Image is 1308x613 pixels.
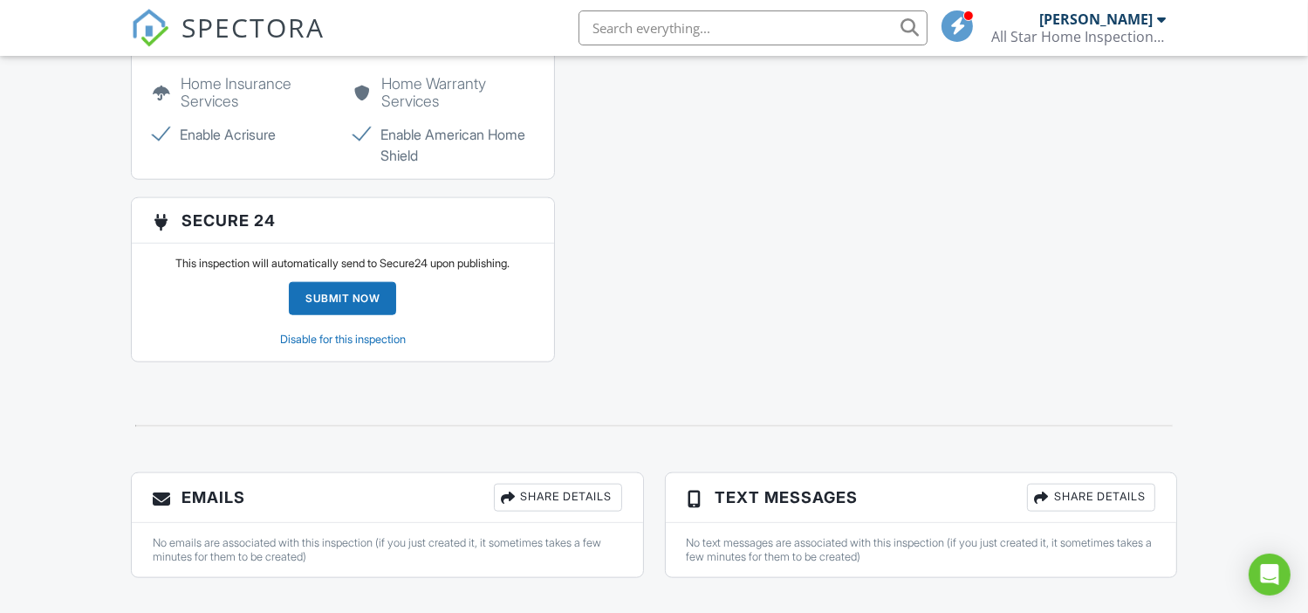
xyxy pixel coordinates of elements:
img: The Best Home Inspection Software - Spectora [131,9,169,47]
div: Share Details [1027,484,1155,512]
div: Open Intercom Messenger [1249,554,1291,596]
h5: Home Warranty Services [353,75,533,110]
div: Share Details [494,484,622,512]
h5: Home Insurance Services [153,75,332,110]
div: [PERSON_NAME] [1039,10,1153,28]
span: SPECTORA [181,9,325,45]
div: No emails are associated with this inspection (if you just created it, it sometimes takes a few m... [153,536,622,564]
a: Disable for this inspection [280,333,406,346]
label: Enable Acrisure [153,124,332,145]
div: All Star Home Inspections, LLC [991,28,1166,45]
a: SPECTORA [131,24,325,60]
p: This inspection will automatically send to Secure24 upon publishing. [175,257,510,271]
h3: Emails [132,473,643,523]
div: No text messages are associated with this inspection (if you just created it, it sometimes takes ... [687,536,1156,564]
label: Enable American Home Shield [353,124,533,166]
a: Submit Now [289,282,396,315]
input: Search everything... [579,10,928,45]
h3: Secure 24 [132,198,554,244]
h3: Text Messages [666,473,1177,523]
